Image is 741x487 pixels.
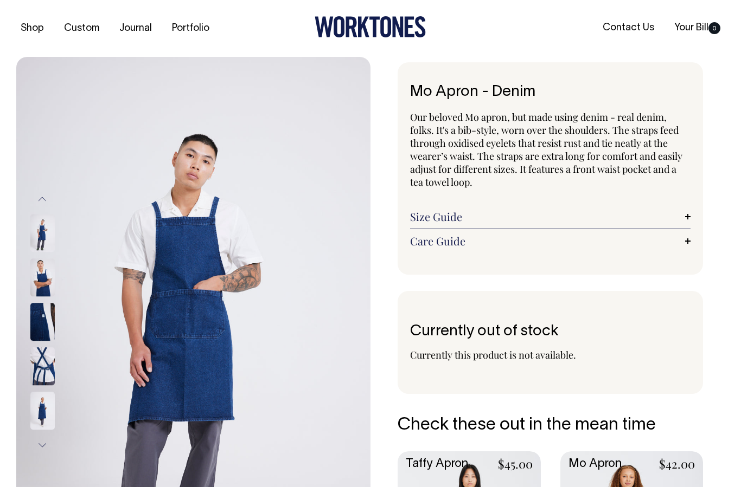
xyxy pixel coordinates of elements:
[115,20,156,37] a: Journal
[410,348,691,361] p: Currently this product is not available.
[30,259,55,297] img: denim
[16,20,48,37] a: Shop
[30,215,55,252] img: denim
[598,19,659,37] a: Contact Us
[30,303,55,341] img: denim
[410,84,691,101] h1: Mo Apron - Denim
[708,22,720,34] span: 0
[410,111,682,189] span: Our beloved Mo apron, but made using denim - real denim, folks. It's a bib-style, worn over the s...
[410,323,691,340] h6: Currently out of stock
[398,415,703,434] h5: Check these out in the mean time
[60,20,104,37] a: Custom
[410,210,691,223] a: Size Guide
[168,20,214,37] a: Portfolio
[30,348,55,386] img: denim
[34,187,50,211] button: Previous
[30,392,55,430] img: denim
[34,433,50,458] button: Next
[670,19,725,37] a: Your Bill0
[410,235,691,248] a: Care Guide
